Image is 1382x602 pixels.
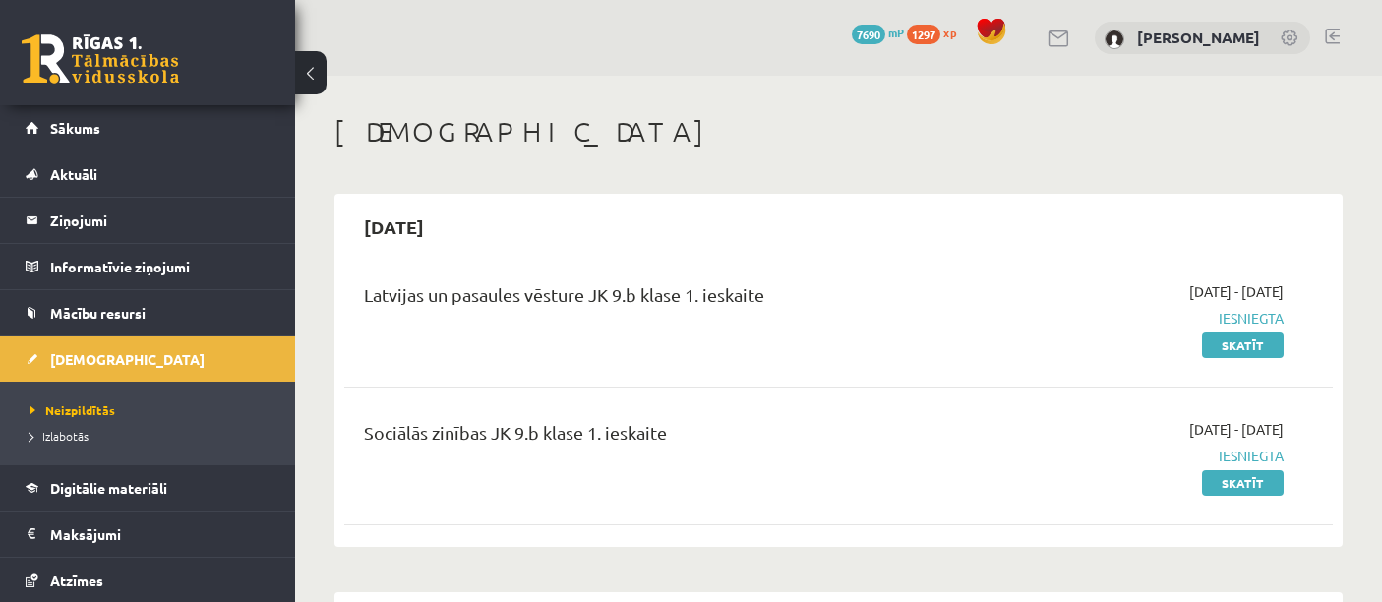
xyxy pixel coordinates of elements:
h1: [DEMOGRAPHIC_DATA] [334,115,1343,149]
a: Maksājumi [26,512,270,557]
span: Atzīmes [50,572,103,589]
span: Mācību resursi [50,304,146,322]
a: Mācību resursi [26,290,270,335]
a: Sākums [26,105,270,150]
a: Ziņojumi [26,198,270,243]
a: Skatīt [1202,470,1284,496]
a: Aktuāli [26,151,270,197]
span: Neizpildītās [30,402,115,418]
legend: Maksājumi [50,512,270,557]
a: Rīgas 1. Tālmācības vidusskola [22,34,179,84]
span: 7690 [852,25,885,44]
a: Digitālie materiāli [26,465,270,511]
legend: Ziņojumi [50,198,270,243]
span: Iesniegta [996,446,1284,466]
span: [DEMOGRAPHIC_DATA] [50,350,205,368]
div: Latvijas un pasaules vēsture JK 9.b klase 1. ieskaite [364,281,967,318]
span: Aktuāli [50,165,97,183]
a: 1297 xp [907,25,966,40]
a: 7690 mP [852,25,904,40]
a: Izlabotās [30,427,275,445]
span: Iesniegta [996,308,1284,329]
span: [DATE] - [DATE] [1189,419,1284,440]
a: Informatīvie ziņojumi [26,244,270,289]
span: [DATE] - [DATE] [1189,281,1284,302]
img: Kristīna Vološina [1105,30,1124,49]
span: 1297 [907,25,940,44]
a: [DEMOGRAPHIC_DATA] [26,336,270,382]
div: Sociālās zinības JK 9.b klase 1. ieskaite [364,419,967,455]
span: Sākums [50,119,100,137]
span: Digitālie materiāli [50,479,167,497]
span: xp [943,25,956,40]
a: Neizpildītās [30,401,275,419]
h2: [DATE] [344,204,444,250]
a: [PERSON_NAME] [1137,28,1260,47]
a: Skatīt [1202,332,1284,358]
span: Izlabotās [30,428,89,444]
span: mP [888,25,904,40]
legend: Informatīvie ziņojumi [50,244,270,289]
